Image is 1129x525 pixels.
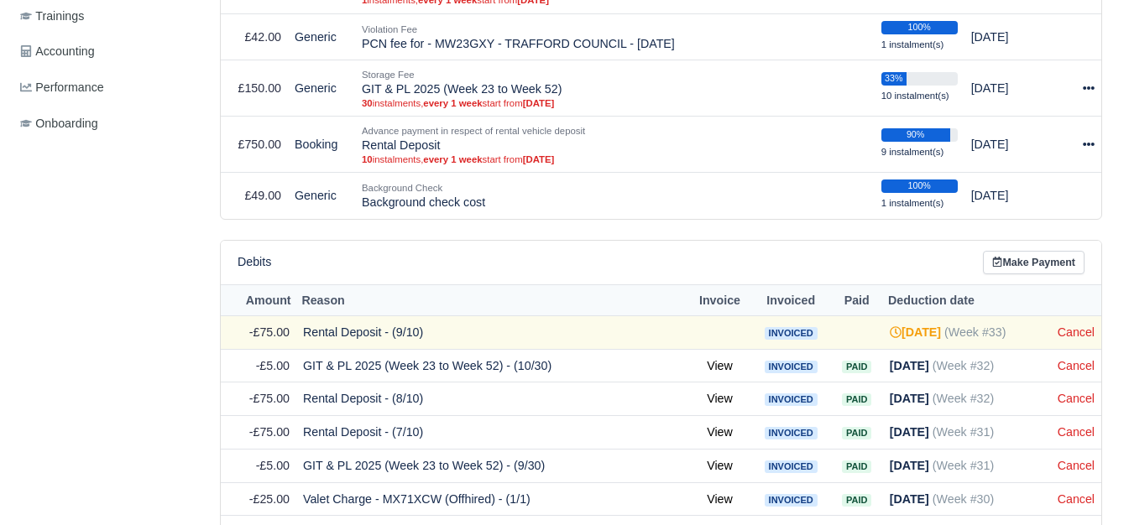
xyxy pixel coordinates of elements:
strong: [DATE] [890,325,941,339]
td: Rental Deposit - (9/10) [296,315,688,349]
small: instalments, start from [362,97,868,109]
td: Generic [288,172,355,218]
td: [DATE] [964,117,1074,173]
a: Performance [13,71,200,104]
span: (Week #31) [933,459,994,472]
span: Trainings [20,7,84,26]
small: 1 instalment(s) [881,39,944,49]
td: [DATE] [964,60,1074,117]
small: 1 instalment(s) [881,198,944,208]
span: (Week #31) [933,425,994,439]
strong: 10 [362,154,373,164]
small: Advance payment in respect of rental vehicle deposit [362,126,585,136]
span: Paid [842,460,871,473]
a: Cancel [1058,392,1095,405]
small: 9 instalment(s) [881,147,944,157]
strong: [DATE] [890,425,929,439]
strong: [DATE] [890,359,929,372]
th: Invoiced [751,285,831,316]
span: Paid [842,393,871,406]
a: View [707,459,733,472]
td: [DATE] [964,172,1074,218]
small: Storage Fee [362,70,415,80]
span: Invoiced [765,427,818,439]
span: Paid [842,494,871,507]
strong: every 1 week [423,154,482,164]
td: Rental Deposit - (7/10) [296,416,688,450]
td: £750.00 [221,117,288,173]
a: View [707,359,733,372]
span: Invoiced [765,327,818,340]
span: -£75.00 [249,325,290,339]
span: Performance [20,78,104,97]
td: Booking [288,117,355,173]
td: GIT & PL 2025 (Week 23 to Week 52) [355,60,875,117]
a: View [707,492,733,506]
td: Rental Deposit [355,117,875,173]
a: Cancel [1058,359,1095,372]
iframe: Chat Widget [1045,444,1129,525]
strong: 30 [362,98,373,108]
strong: [DATE] [890,392,929,405]
td: Rental Deposit - (8/10) [296,382,688,416]
strong: [DATE] [890,459,929,472]
td: £150.00 [221,60,288,117]
h6: Debits [238,255,271,269]
span: -£75.00 [249,392,290,405]
th: Paid [831,285,883,316]
span: Paid [842,427,871,439]
td: PCN fee for - MW23GXY - TRAFFORD COUNCIL - [DATE] [355,13,875,60]
span: Onboarding [20,114,98,133]
span: Invoiced [765,361,818,373]
td: [DATE] [964,13,1074,60]
small: 10 instalment(s) [881,91,949,101]
span: Invoiced [765,460,818,473]
strong: every 1 week [423,98,482,108]
strong: [DATE] [523,154,555,164]
th: Invoice [688,285,750,316]
small: instalments, start from [362,153,868,165]
span: Accounting [20,42,95,61]
small: Violation Fee [362,24,417,34]
th: Reason [296,285,688,316]
span: Paid [842,361,871,373]
a: Cancel [1058,325,1095,339]
span: (Week #33) [944,325,1006,339]
a: Accounting [13,35,200,68]
td: Generic [288,60,355,117]
small: Background Check [362,183,442,193]
a: Cancel [1058,425,1095,439]
td: GIT & PL 2025 (Week 23 to Week 52) - (9/30) [296,449,688,482]
td: Background check cost [355,172,875,218]
th: Deduction date [883,285,1051,316]
span: -£5.00 [256,459,290,472]
div: 100% [881,179,958,193]
span: -£25.00 [249,492,290,506]
td: Valet Charge - MX71XCW (Offhired) - (1/1) [296,482,688,516]
td: GIT & PL 2025 (Week 23 to Week 52) - (10/30) [296,349,688,382]
a: Make Payment [983,251,1085,275]
span: -£75.00 [249,425,290,439]
a: View [707,392,733,405]
span: Invoiced [765,494,818,507]
a: View [707,425,733,439]
td: £49.00 [221,172,288,218]
strong: [DATE] [523,98,555,108]
th: Amount [221,285,296,316]
strong: [DATE] [890,492,929,506]
td: £42.00 [221,13,288,60]
span: (Week #30) [933,492,994,506]
td: Generic [288,13,355,60]
span: Invoiced [765,393,818,406]
span: (Week #32) [933,392,994,405]
div: 100% [881,21,958,34]
a: Onboarding [13,107,200,140]
div: 90% [881,128,950,142]
span: (Week #32) [933,359,994,372]
span: -£5.00 [256,359,290,372]
div: 33% [881,72,907,86]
